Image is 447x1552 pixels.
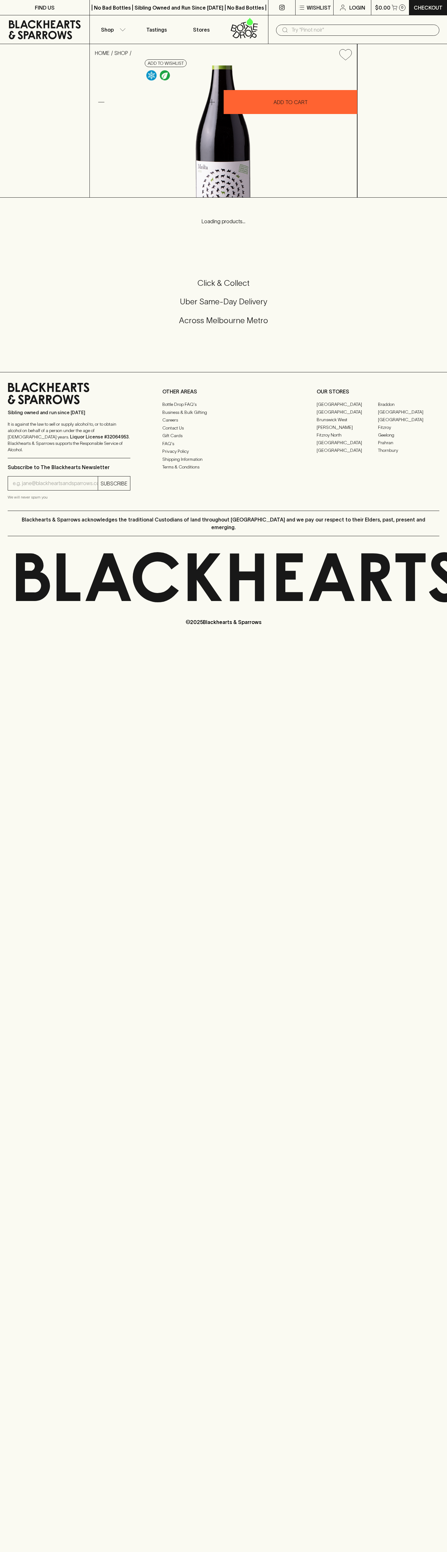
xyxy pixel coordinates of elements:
a: Careers [162,416,285,424]
p: 0 [401,6,404,9]
a: Gift Cards [162,432,285,440]
p: OUR STORES [317,388,439,395]
p: Shop [101,26,114,34]
p: $0.00 [375,4,390,11]
a: Fitzroy [378,423,439,431]
h5: Across Melbourne Metro [8,315,439,326]
p: Stores [193,26,210,34]
img: Organic [160,70,170,80]
p: It is against the law to sell or supply alcohol to, or to obtain alcohol on behalf of a person un... [8,421,130,453]
button: Add to wishlist [145,59,187,67]
p: ADD TO CART [274,98,308,106]
a: Shipping Information [162,455,285,463]
a: Braddon [378,400,439,408]
h5: Click & Collect [8,278,439,288]
a: [PERSON_NAME] [317,423,378,431]
a: FAQ's [162,440,285,447]
a: Thornbury [378,446,439,454]
a: Brunswick West [317,416,378,423]
a: HOME [95,50,110,56]
p: Subscribe to The Blackhearts Newsletter [8,463,130,471]
img: 39755.png [90,65,357,197]
a: Wonderful as is, but a slight chill will enhance the aromatics and give it a beautiful crunch. [145,69,158,82]
a: SHOP [114,50,128,56]
a: [GEOGRAPHIC_DATA] [317,439,378,446]
p: Checkout [414,4,443,11]
button: SUBSCRIBE [98,476,130,490]
img: Chilled Red [146,70,157,80]
p: Login [349,4,365,11]
button: ADD TO CART [224,90,357,114]
div: Call to action block [8,252,439,359]
input: e.g. jane@blackheartsandsparrows.com.au [13,478,98,489]
p: FIND US [35,4,55,11]
button: Shop [90,15,135,44]
a: [GEOGRAPHIC_DATA] [317,400,378,408]
button: Add to wishlist [337,47,354,63]
a: Prahran [378,439,439,446]
a: Privacy Policy [162,448,285,455]
a: [GEOGRAPHIC_DATA] [378,416,439,423]
a: Tastings [134,15,179,44]
a: Stores [179,15,224,44]
a: Bottle Drop FAQ's [162,401,285,408]
a: Geelong [378,431,439,439]
strong: Liquor License #32064953 [70,434,129,439]
p: We will never spam you [8,494,130,500]
h5: Uber Same-Day Delivery [8,296,439,307]
a: Business & Bulk Gifting [162,408,285,416]
p: Loading products... [6,217,441,225]
p: OTHER AREAS [162,388,285,395]
a: [GEOGRAPHIC_DATA] [378,408,439,416]
a: Fitzroy North [317,431,378,439]
p: Blackhearts & Sparrows acknowledges the traditional Custodians of land throughout [GEOGRAPHIC_DAT... [12,516,435,531]
p: SUBSCRIBE [101,480,127,487]
p: Sibling owned and run since [DATE] [8,409,130,416]
p: Wishlist [307,4,331,11]
input: Try "Pinot noir" [291,25,434,35]
a: Terms & Conditions [162,463,285,471]
a: [GEOGRAPHIC_DATA] [317,446,378,454]
a: [GEOGRAPHIC_DATA] [317,408,378,416]
a: Organic [158,69,172,82]
a: Contact Us [162,424,285,432]
p: Tastings [146,26,167,34]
